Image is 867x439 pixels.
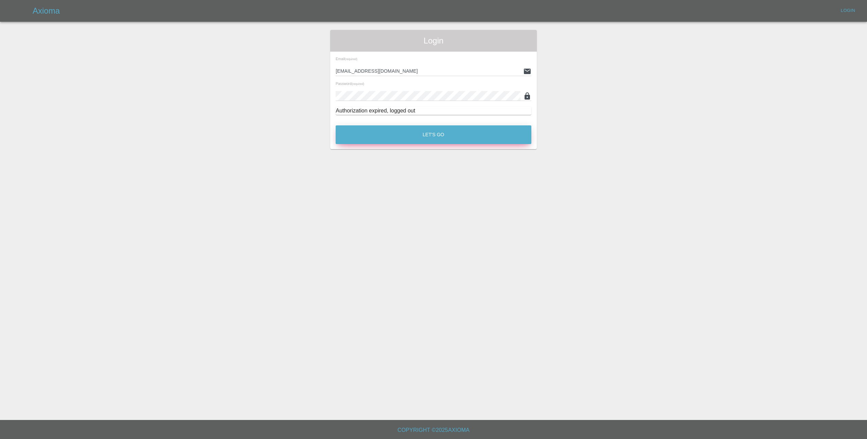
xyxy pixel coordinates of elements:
[336,57,357,61] span: Email
[837,5,859,16] a: Login
[345,58,357,61] small: (required)
[5,425,862,435] h6: Copyright © 2025 Axioma
[336,35,531,46] span: Login
[336,125,531,144] button: Let's Go
[352,83,364,86] small: (required)
[33,5,60,16] h5: Axioma
[336,107,531,115] div: Authorization expired, logged out
[336,82,364,86] span: Password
